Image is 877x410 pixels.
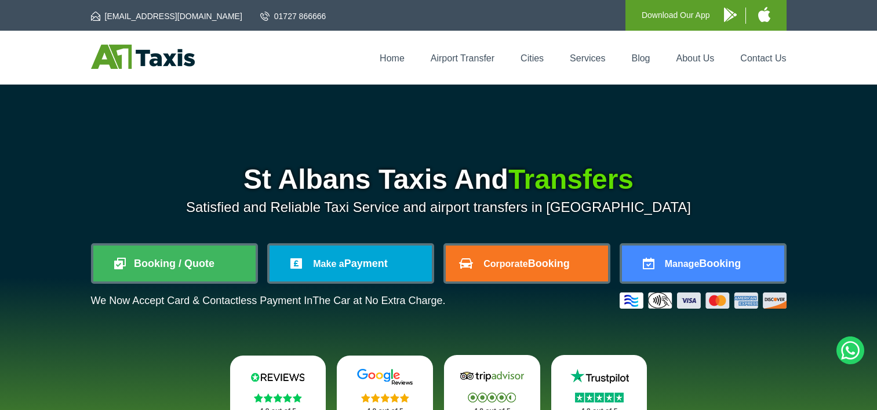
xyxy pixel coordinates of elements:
[642,8,710,23] p: Download Our App
[631,53,650,63] a: Blog
[243,368,312,386] img: Reviews.io
[622,246,784,281] a: ManageBooking
[724,8,737,22] img: A1 Taxis Android App
[665,259,700,269] span: Manage
[91,166,787,193] h1: St Albans Taxis And
[350,368,420,386] img: Google
[91,45,195,69] img: A1 Taxis St Albans LTD
[313,259,344,269] span: Make a
[521,53,544,63] a: Cities
[91,10,242,22] a: [EMAIL_ADDRESS][DOMAIN_NAME]
[254,393,302,402] img: Stars
[758,7,770,22] img: A1 Taxis iPhone App
[260,10,326,22] a: 01727 866666
[361,393,409,402] img: Stars
[91,199,787,215] p: Satisfied and Reliable Taxi Service and airport transfers in [GEOGRAPHIC_DATA]
[575,393,624,402] img: Stars
[312,295,445,306] span: The Car at No Extra Charge.
[676,53,715,63] a: About Us
[620,292,787,309] img: Credit And Debit Cards
[468,393,516,402] img: Stars
[380,53,405,63] a: Home
[431,53,494,63] a: Airport Transfer
[270,246,432,281] a: Make aPayment
[483,259,527,269] span: Corporate
[565,368,634,385] img: Trustpilot
[93,246,256,281] a: Booking / Quote
[740,53,786,63] a: Contact Us
[508,164,634,195] span: Transfers
[446,246,608,281] a: CorporateBooking
[570,53,605,63] a: Services
[457,368,527,385] img: Tripadvisor
[91,295,446,307] p: We Now Accept Card & Contactless Payment In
